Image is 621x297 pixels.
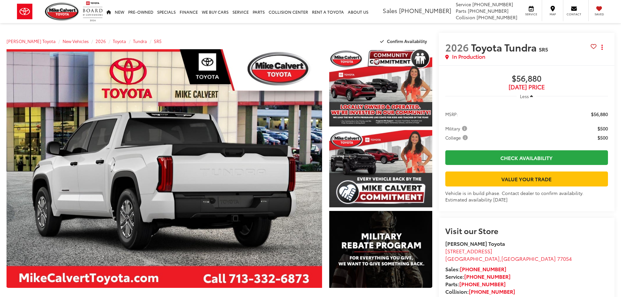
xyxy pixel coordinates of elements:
[445,226,608,235] h2: Visit our Store
[328,48,433,127] img: 2026 Toyota Tundra SR5
[445,190,608,203] div: Vehicle is in build phase. Contact dealer to confirm availability. Estimated availability [DATE]
[445,134,469,141] span: College
[459,280,506,288] a: [PHONE_NUMBER]
[445,84,608,90] span: [DATE] PRICE
[445,125,468,132] span: Military
[592,12,606,16] span: Saved
[7,49,322,288] a: Expand Photo 0
[539,45,548,53] span: SR5
[597,41,608,53] button: Actions
[456,1,471,7] span: Service
[464,273,510,280] a: [PHONE_NUMBER]
[7,38,56,44] a: [PERSON_NAME] Toyota
[445,150,608,165] a: Check Availability
[133,38,147,44] a: Tundra
[452,53,485,60] span: In Production
[329,130,432,207] a: Expand Photo 2
[524,12,539,16] span: Service
[517,90,536,102] button: Less
[328,210,433,289] img: 2026 Toyota Tundra SR5
[445,171,608,186] a: Value Your Trade
[598,125,608,132] span: $500
[445,125,469,132] button: Military
[399,6,451,15] span: [PHONE_NUMBER]
[445,247,492,255] span: [STREET_ADDRESS]
[456,7,466,14] span: Parts
[460,265,506,273] a: [PHONE_NUMBER]
[329,49,432,126] a: Expand Photo 1
[383,6,397,15] span: Sales
[329,211,432,288] a: Expand Photo 3
[445,240,505,247] strong: [PERSON_NAME] Toyota
[445,40,469,54] span: 2026
[567,12,581,16] span: Contact
[445,111,458,117] span: MSRP:
[477,14,517,21] span: [PHONE_NUMBER]
[445,255,572,262] span: ,
[598,134,608,141] span: $500
[154,38,162,44] a: SR5
[445,288,515,295] strong: Collision:
[445,273,510,280] strong: Service:
[445,74,608,84] span: $56,880
[557,255,572,262] span: 77054
[113,38,126,44] a: Toyota
[501,255,556,262] span: [GEOGRAPHIC_DATA]
[468,7,509,14] span: [PHONE_NUMBER]
[456,14,475,21] span: Collision
[377,36,432,47] button: Confirm Availability
[545,12,560,16] span: Map
[328,129,433,208] img: 2026 Toyota Tundra SR5
[63,38,89,44] a: New Vehicles
[601,45,603,50] span: dropdown dots
[445,255,500,262] span: [GEOGRAPHIC_DATA]
[96,38,106,44] a: 2026
[387,38,427,44] span: Confirm Availability
[445,134,470,141] button: College
[520,93,529,99] span: Less
[471,40,539,54] span: Toyota Tundra
[45,3,80,21] img: Mike Calvert Toyota
[469,288,515,295] a: [PHONE_NUMBER]
[445,247,572,262] a: [STREET_ADDRESS] [GEOGRAPHIC_DATA],[GEOGRAPHIC_DATA] 77054
[3,48,325,289] img: 2026 Toyota Tundra SR5
[445,280,506,288] strong: Parts:
[591,111,608,117] span: $56,880
[445,265,506,273] strong: Sales:
[472,1,513,7] span: [PHONE_NUMBER]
